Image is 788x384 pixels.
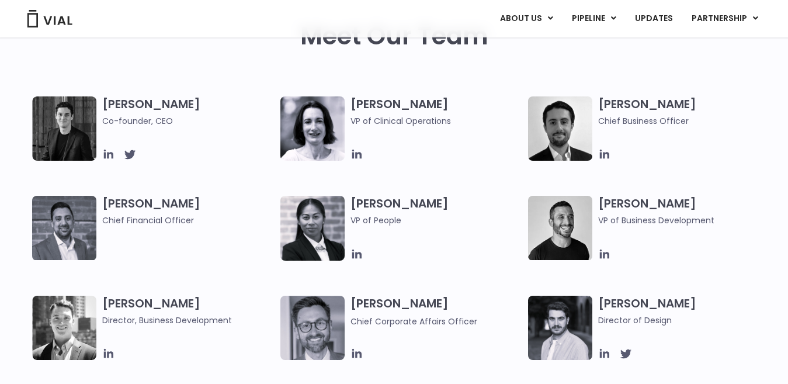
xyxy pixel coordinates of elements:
[350,96,523,127] h3: [PERSON_NAME]
[280,296,345,360] img: Paolo-M
[32,96,96,161] img: A black and white photo of a man in a suit attending a Summit.
[300,22,488,50] h2: Meet Our Team
[528,96,592,161] img: A black and white photo of a man in a suit holding a vial.
[598,296,770,327] h3: [PERSON_NAME]
[350,196,523,244] h3: [PERSON_NAME]
[32,196,96,260] img: Headshot of smiling man named Samir
[102,296,275,327] h3: [PERSON_NAME]
[350,115,523,127] span: VP of Clinical Operations
[102,196,275,227] h3: [PERSON_NAME]
[563,9,625,29] a: PIPELINEMenu Toggle
[350,214,523,227] span: VP of People
[491,9,562,29] a: ABOUT USMenu Toggle
[102,214,275,227] span: Chief Financial Officer
[528,196,592,260] img: A black and white photo of a man smiling.
[626,9,682,29] a: UPDATES
[102,115,275,127] span: Co-founder, CEO
[598,196,770,227] h3: [PERSON_NAME]
[32,296,96,360] img: A black and white photo of a smiling man in a suit at ARVO 2023.
[102,96,275,127] h3: [PERSON_NAME]
[598,314,770,327] span: Director of Design
[280,96,345,161] img: Image of smiling woman named Amy
[598,96,770,127] h3: [PERSON_NAME]
[26,10,73,27] img: Vial Logo
[280,196,345,261] img: Catie
[528,296,592,360] img: Headshot of smiling man named Albert
[102,314,275,327] span: Director, Business Development
[350,316,477,327] span: Chief Corporate Affairs Officer
[682,9,768,29] a: PARTNERSHIPMenu Toggle
[598,214,770,227] span: VP of Business Development
[598,115,770,127] span: Chief Business Officer
[350,296,523,328] h3: [PERSON_NAME]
